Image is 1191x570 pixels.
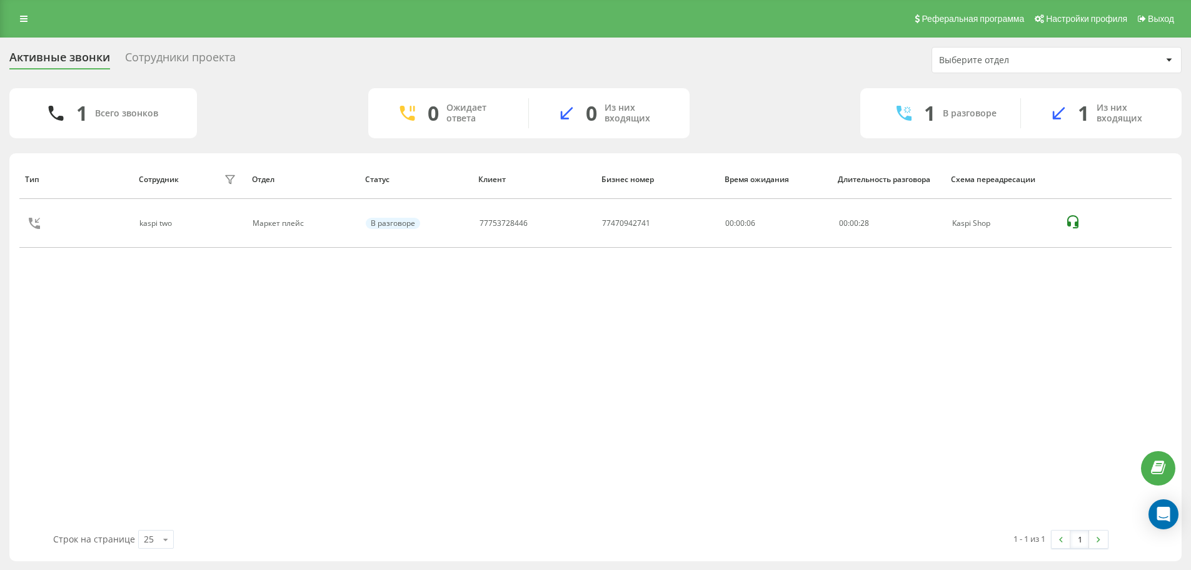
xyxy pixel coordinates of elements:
a: 1 [1070,531,1089,548]
span: Строк на странице [53,533,135,545]
div: Выберите отдел [939,55,1088,66]
div: Тип [25,175,126,184]
div: Всего звонков [95,108,158,119]
div: Сотрудник [139,175,179,184]
div: 00:00:06 [725,219,825,228]
div: Бизнес номер [601,175,713,184]
span: Реферальная программа [922,14,1024,24]
span: Настройки профиля [1046,14,1127,24]
div: : : [839,219,869,228]
div: В разговоре [366,218,420,229]
div: 1 [1078,101,1089,125]
div: Время ожидания [725,175,826,184]
div: Статус [365,175,466,184]
div: Схема переадресации [951,175,1052,184]
div: 77470942741 [602,219,650,228]
div: 1 - 1 из 1 [1013,532,1045,545]
div: Длительность разговора [838,175,939,184]
div: kaspi two [139,219,175,228]
div: Из них входящих [605,103,671,124]
div: Open Intercom Messenger [1148,499,1178,529]
span: 28 [860,218,869,228]
div: Сотрудники проекта [125,51,236,70]
div: В разговоре [943,108,997,119]
div: 25 [144,533,154,546]
div: 0 [428,101,439,125]
span: 00 [850,218,858,228]
div: Отдел [252,175,353,184]
div: Активные звонки [9,51,110,70]
div: Ожидает ответа [446,103,510,124]
span: Выход [1148,14,1174,24]
div: Клиент [478,175,590,184]
div: Kaspi Shop [952,219,1052,228]
div: Маркет плейс [253,219,352,228]
div: Из них входящих [1097,103,1163,124]
span: 00 [839,218,848,228]
div: 0 [586,101,597,125]
div: 1 [924,101,935,125]
div: 1 [76,101,88,125]
div: 77753728446 [480,219,528,228]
